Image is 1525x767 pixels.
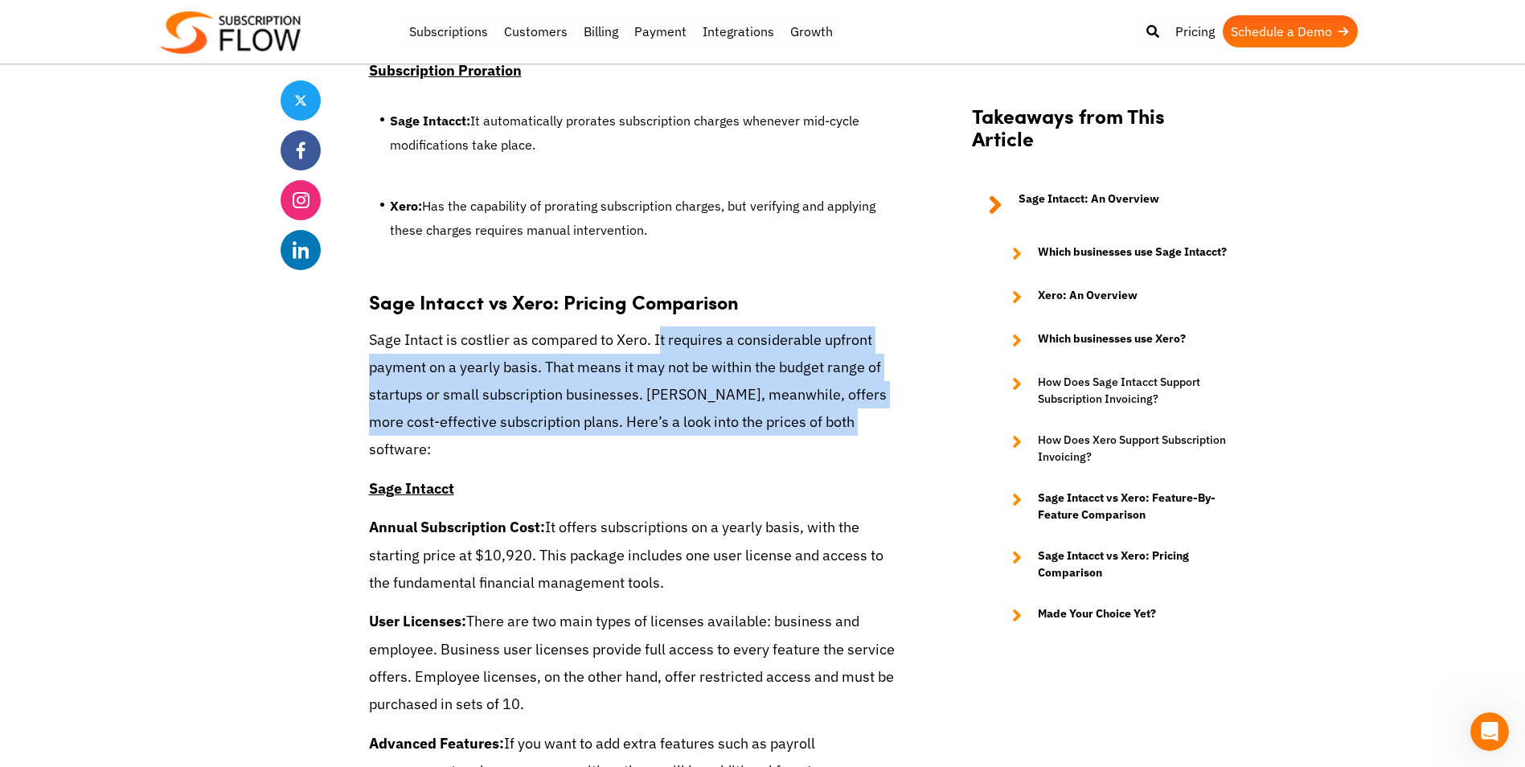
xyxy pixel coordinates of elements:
[996,548,1229,581] a: Sage Intacct vs Xero: Pricing Comparison
[390,194,900,251] li: Has the capability of prorating subscription charges, but verifying and applying these charges re...
[576,15,626,47] a: Billing
[1019,191,1159,219] strong: Sage Intacct: An Overview
[996,374,1229,408] a: How Does Sage Intacct Support Subscription Invoicing?
[369,514,900,597] p: It offers subscriptions on a yearly basis, with the starting price at $10,920. This package inclu...
[1167,15,1223,47] a: Pricing
[996,287,1229,306] a: Xero: An Overview
[369,608,900,718] p: There are two main types of licenses available: business and employee. Business user licenses pro...
[369,479,454,498] u: Sage Intacct
[996,330,1229,350] a: Which businesses use Xero?
[972,104,1229,166] h2: Takeaways from This Article
[1470,712,1509,751] iframe: Intercom live chat
[369,61,522,80] strong: Subscription Proration
[1223,15,1358,47] a: Schedule a Demo
[1038,244,1227,263] strong: Which businesses use Sage Intacct?
[160,11,301,54] img: Subscriptionflow
[1038,330,1186,350] strong: Which businesses use Xero?
[1038,287,1138,306] strong: Xero: An Overview
[369,734,504,753] strong: Advanced Features:
[369,326,900,464] p: Sage Intact is costlier as compared to Xero. It requires a considerable upfront payment on a year...
[369,288,739,315] strong: Sage Intacct vs Xero: Pricing Comparison
[996,605,1229,625] a: Made Your Choice Yet?
[390,198,422,214] strong: Xero:
[1038,548,1229,581] strong: Sage Intacct vs Xero: Pricing Comparison
[996,490,1229,523] a: Sage Intacct vs Xero: Feature-By-Feature Comparison
[996,432,1229,466] a: How Does Xero Support Subscription Invoicing?
[626,15,695,47] a: Payment
[369,518,545,536] strong: Annual Subscription Cost:
[972,191,1229,219] a: Sage Intacct: An Overview
[390,109,900,166] li: It automatically prorates subscription charges whenever mid-cycle modifications take place.
[401,15,496,47] a: Subscriptions
[390,113,470,129] strong: Sage Intacct:
[369,612,466,630] strong: User Licenses:
[695,15,782,47] a: Integrations
[1038,490,1229,523] strong: Sage Intacct vs Xero: Feature-By-Feature Comparison
[496,15,576,47] a: Customers
[1038,605,1156,625] strong: Made Your Choice Yet?
[782,15,841,47] a: Growth
[996,244,1229,263] a: Which businesses use Sage Intacct?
